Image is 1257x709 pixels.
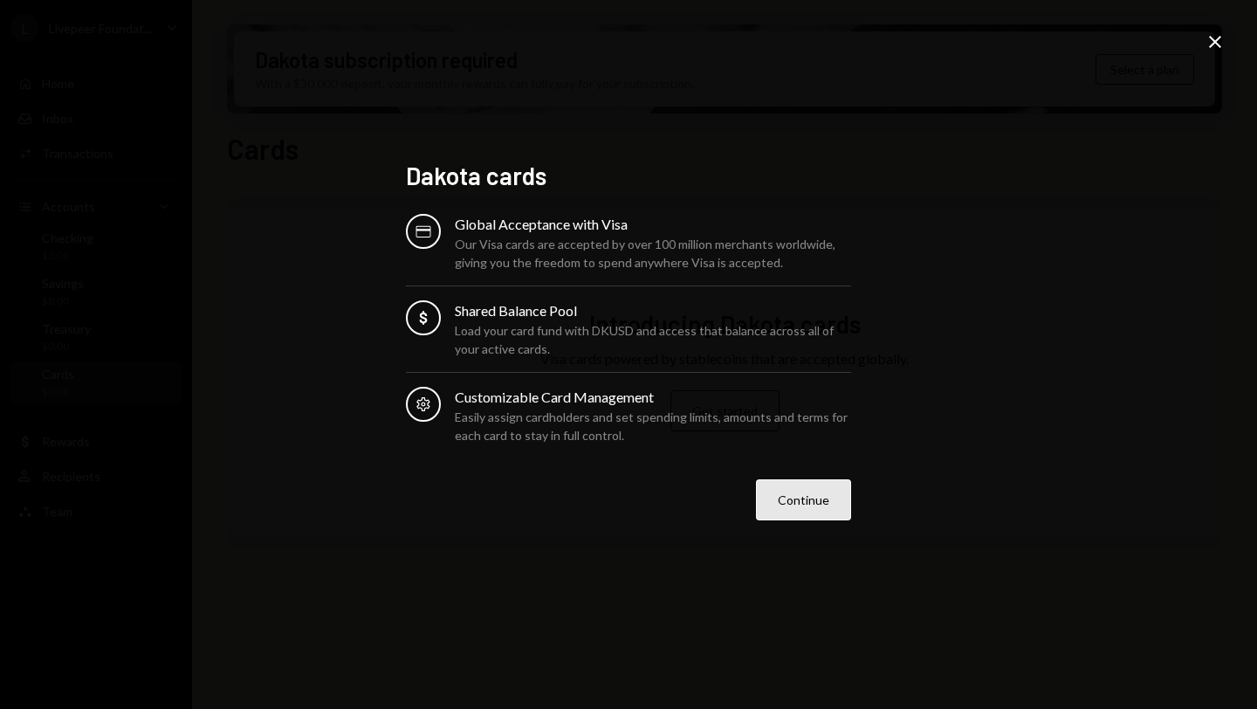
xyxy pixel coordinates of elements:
div: Customizable Card Management [455,387,851,408]
h2: Dakota cards [406,159,851,193]
div: Shared Balance Pool [455,300,851,321]
button: Continue [756,479,851,520]
div: Global Acceptance with Visa [455,214,851,235]
div: Easily assign cardholders and set spending limits, amounts and terms for each card to stay in ful... [455,408,851,444]
div: Our Visa cards are accepted by over 100 million merchants worldwide, giving you the freedom to sp... [455,235,851,272]
div: Load your card fund with DKUSD and access that balance across all of your active cards. [455,321,851,358]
